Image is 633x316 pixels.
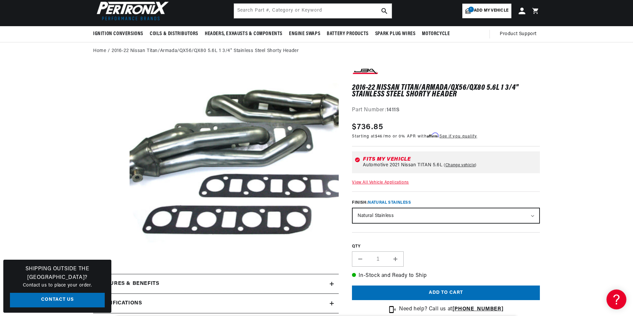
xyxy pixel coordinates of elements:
[93,274,339,293] summary: Features & Benefits
[439,134,477,138] a: See if you qualify - Learn more about Affirm Financing (opens in modal)
[234,4,392,18] input: Search Part #, Category or Keyword
[444,163,477,168] a: Change vehicle
[368,201,411,205] span: Natural Stainless
[352,106,540,115] div: Part Number:
[352,286,540,300] button: Add to cart
[10,293,105,308] a: Contact Us
[96,299,142,308] h2: Specifications
[93,294,339,313] summary: Specifications
[375,134,383,138] span: $46
[468,7,474,12] span: 1
[150,30,198,37] span: Coils & Distributors
[93,26,146,42] summary: Ignition Conversions
[286,26,323,42] summary: Engine Swaps
[323,26,372,42] summary: Battery Products
[201,26,286,42] summary: Headers, Exhausts & Components
[93,30,143,37] span: Ignition Conversions
[327,30,369,37] span: Battery Products
[352,244,540,249] label: QTY
[363,163,442,168] span: Automotive 2021 Nissan TITAN 5.6L
[352,84,540,98] h1: 2016-22 Nissan Titan/Armada/QX56/QX80 5.6L 1 3/4" Stainless Steel Shorty Header
[452,306,503,312] a: [PHONE_NUMBER]
[112,47,299,55] a: 2016-22 Nissan Titan/Armada/QX56/QX80 5.6L 1 3/4" Stainless Steel Shorty Header
[372,26,419,42] summary: Spark Plug Wires
[377,4,392,18] button: search button
[363,157,537,162] div: Fits my vehicle
[399,305,503,314] p: Need help? Call us at
[289,30,320,37] span: Engine Swaps
[352,200,540,206] label: Finish:
[419,26,453,42] summary: Motorcycle
[427,133,438,138] span: Affirm
[205,30,282,37] span: Headers, Exhausts & Components
[352,272,540,280] p: In-Stock and Ready to Ship
[93,67,339,261] media-gallery: Gallery Viewer
[146,26,201,42] summary: Coils & Distributors
[375,30,416,37] span: Spark Plug Wires
[93,47,540,55] nav: breadcrumbs
[352,181,409,184] a: View All Vehicle Applications
[96,280,159,288] h2: Features & Benefits
[500,30,537,38] span: Product Support
[474,8,508,14] span: Add my vehicle
[352,121,383,133] span: $736.85
[10,265,105,282] h3: Shipping Outside the [GEOGRAPHIC_DATA]?
[10,282,105,289] p: Contact us to place your order.
[500,26,540,42] summary: Product Support
[352,133,477,139] p: Starting at /mo or 0% APR with .
[462,4,511,18] a: 1Add my vehicle
[93,47,106,55] a: Home
[386,107,400,113] strong: 1411S
[422,30,450,37] span: Motorcycle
